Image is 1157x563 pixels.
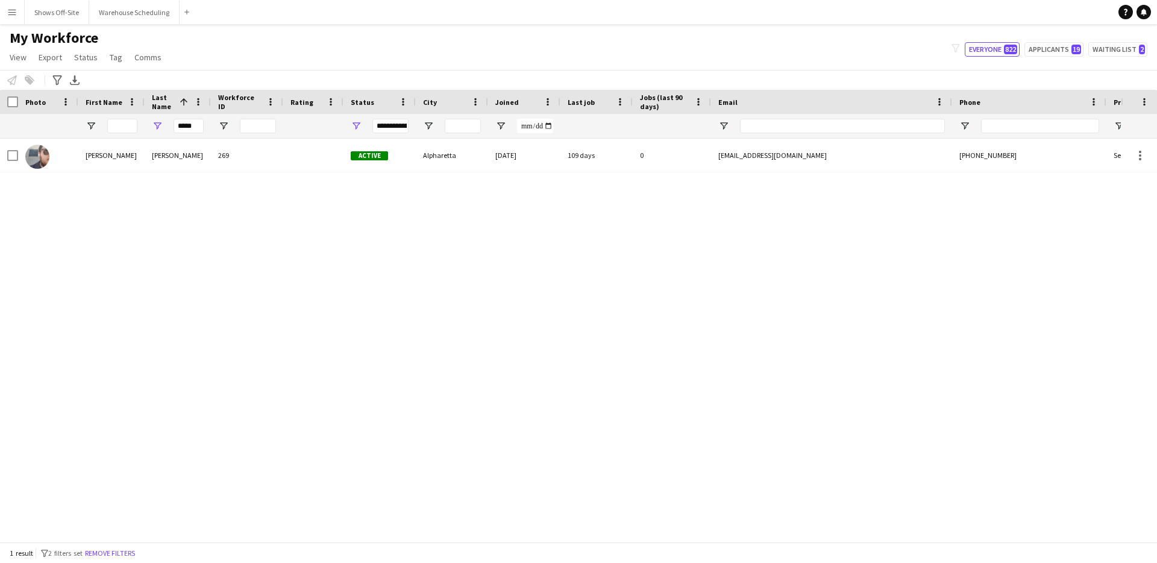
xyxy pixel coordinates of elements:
span: Rating [290,98,313,107]
span: Comms [134,52,161,63]
div: [PERSON_NAME] [78,139,145,172]
button: Shows Off-Site [25,1,89,24]
button: Open Filter Menu [959,121,970,131]
span: Joined [495,98,519,107]
div: 269 [211,139,283,172]
span: Last Name [152,93,175,111]
input: Last Name Filter Input [174,119,204,133]
span: First Name [86,98,122,107]
span: Last job [568,98,595,107]
div: [PHONE_NUMBER] [952,139,1106,172]
span: Workforce ID [218,93,262,111]
input: Joined Filter Input [517,119,553,133]
a: Comms [130,49,166,65]
button: Open Filter Menu [423,121,434,131]
app-action-btn: Export XLSX [67,73,82,87]
span: 19 [1071,45,1081,54]
input: Phone Filter Input [981,119,1099,133]
span: Export [39,52,62,63]
button: Open Filter Menu [718,121,729,131]
span: Profile [1114,98,1138,107]
span: City [423,98,437,107]
span: Tag [110,52,122,63]
span: 2 [1139,45,1145,54]
div: [EMAIL_ADDRESS][DOMAIN_NAME] [711,139,952,172]
button: Open Filter Menu [152,121,163,131]
button: Warehouse Scheduling [89,1,180,24]
span: View [10,52,27,63]
span: Status [74,52,98,63]
div: 109 days [560,139,633,172]
input: First Name Filter Input [107,119,137,133]
span: My Workforce [10,29,98,47]
span: 822 [1004,45,1017,54]
button: Open Filter Menu [86,121,96,131]
span: Active [351,151,388,160]
input: Workforce ID Filter Input [240,119,276,133]
button: Open Filter Menu [495,121,506,131]
span: Phone [959,98,980,107]
button: Applicants19 [1024,42,1083,57]
span: Photo [25,98,46,107]
span: Email [718,98,738,107]
a: Tag [105,49,127,65]
span: 2 filters set [48,549,83,558]
button: Everyone822 [965,42,1020,57]
button: Open Filter Menu [351,121,362,131]
input: City Filter Input [445,119,481,133]
img: Lucas Bazemore [25,145,49,169]
div: 0 [633,139,711,172]
button: Open Filter Menu [218,121,229,131]
input: Email Filter Input [740,119,945,133]
button: Open Filter Menu [1114,121,1124,131]
span: Status [351,98,374,107]
div: Alpharetta [416,139,488,172]
div: [PERSON_NAME] [145,139,211,172]
div: [DATE] [488,139,560,172]
a: Status [69,49,102,65]
a: View [5,49,31,65]
span: Jobs (last 90 days) [640,93,689,111]
a: Export [34,49,67,65]
button: Remove filters [83,547,137,560]
button: Waiting list2 [1088,42,1147,57]
app-action-btn: Advanced filters [50,73,64,87]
